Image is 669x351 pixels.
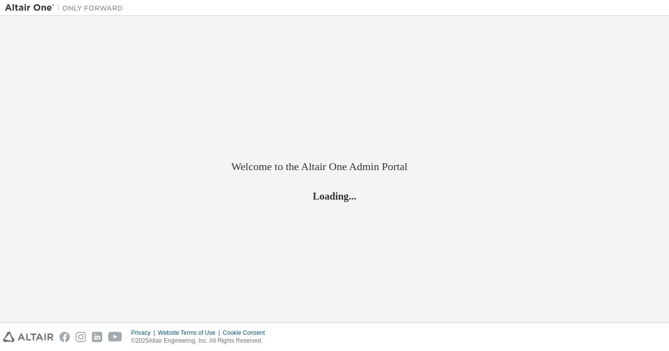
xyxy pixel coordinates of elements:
[158,329,223,337] div: Website Terms of Use
[131,329,158,337] div: Privacy
[108,332,122,342] img: youtube.svg
[3,332,54,342] img: altair_logo.svg
[131,337,271,345] p: © 2025 Altair Engineering, Inc. All Rights Reserved.
[92,332,102,342] img: linkedin.svg
[59,332,70,342] img: facebook.svg
[5,3,128,13] img: Altair One
[223,329,270,337] div: Cookie Consent
[76,332,86,342] img: instagram.svg
[232,160,438,174] h2: Welcome to the Altair One Admin Portal
[232,190,438,203] h2: Loading...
